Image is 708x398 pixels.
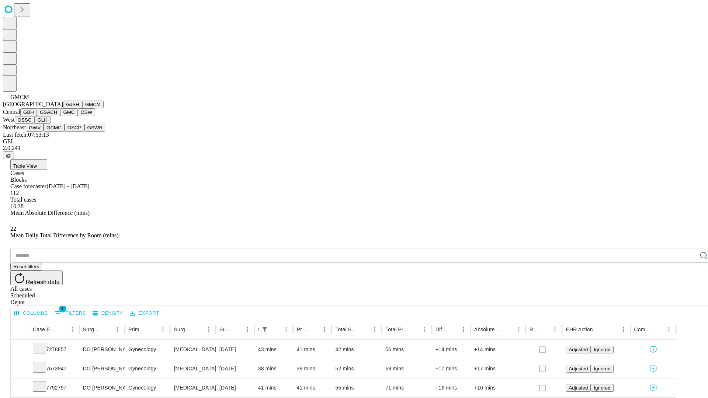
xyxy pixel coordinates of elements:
span: 112 [10,190,19,196]
div: 71 mins [385,378,428,397]
div: Difference [435,327,447,332]
div: Scheduled In Room Duration [258,327,259,332]
div: Case Epic Id [33,327,56,332]
button: Sort [232,324,242,335]
button: Menu [550,324,560,335]
button: Menu [369,324,380,335]
div: Primary Service [128,327,147,332]
span: @ [6,153,11,158]
button: Adjusted [566,384,591,392]
div: 7673947 [33,359,76,378]
div: 55 mins [335,378,378,397]
span: Northeast [3,124,26,130]
div: [DATE] [219,340,251,359]
button: Show filters [53,307,88,319]
div: [DATE] [219,378,251,397]
div: 7278857 [33,340,76,359]
button: GWV [26,124,44,132]
span: 1 [59,305,66,313]
div: [DATE] [219,359,251,378]
div: Gynecology [128,378,166,397]
button: Adjusted [566,346,591,353]
div: 41 mins [297,340,328,359]
div: DO [PERSON_NAME] [PERSON_NAME] [83,378,121,397]
button: Export [128,308,161,319]
button: Ignored [591,365,613,373]
button: Expand [14,363,25,376]
button: Sort [193,324,204,335]
span: West [3,116,15,123]
button: Sort [539,324,550,335]
button: Sort [409,324,420,335]
div: Predicted In Room Duration [297,327,309,332]
span: [GEOGRAPHIC_DATA] [3,101,63,107]
div: 1 active filter [260,324,270,335]
button: OSSC [15,116,35,124]
button: @ [3,151,14,159]
div: 39 mins [297,359,328,378]
div: Comments [634,327,653,332]
div: Total Predicted Duration [385,327,409,332]
div: DO [PERSON_NAME] [PERSON_NAME] [83,340,121,359]
button: Sort [309,324,319,335]
button: Menu [458,324,469,335]
button: Ignored [591,384,613,392]
button: GSWB [84,124,105,132]
button: Menu [204,324,214,335]
span: Adjusted [569,347,588,352]
button: Sort [147,324,158,335]
span: Case forecaster [10,183,46,189]
button: Sort [359,324,369,335]
span: Ignored [594,347,610,352]
div: Surgery Name [174,327,192,332]
div: +14 mins [474,340,522,359]
button: Menu [158,324,168,335]
span: Mean Daily Total Difference by Room (mins) [10,232,118,238]
button: GJSH [63,101,82,108]
div: 42 mins [335,340,378,359]
button: Expand [14,343,25,356]
div: 69 mins [385,359,428,378]
span: Central [3,109,20,115]
button: GMCM [82,101,104,108]
div: 7792797 [33,378,76,397]
span: 22 [10,226,16,232]
button: Expand [14,382,25,395]
button: GCMC [44,124,65,132]
div: Gynecology [128,340,166,359]
button: Sort [503,324,514,335]
div: +16 mins [435,378,467,397]
span: Ignored [594,385,610,391]
div: DO [PERSON_NAME] [PERSON_NAME] [83,359,121,378]
span: Reset filters [13,264,39,269]
div: 2.0.241 [3,145,705,151]
button: GLH [34,116,50,124]
div: [MEDICAL_DATA] WITH [MEDICAL_DATA] AND/OR [MEDICAL_DATA] WITH OR WITHOUT D&C [174,340,212,359]
button: Sort [448,324,458,335]
span: Refresh data [26,279,60,285]
button: Menu [281,324,291,335]
div: GEI [3,138,705,145]
button: Menu [420,324,430,335]
span: [DATE] - [DATE] [46,183,89,189]
span: Table View [13,163,37,169]
div: Absolute Difference [474,327,503,332]
div: +14 mins [435,340,467,359]
button: Menu [112,324,123,335]
div: Resolved in EHR [530,327,539,332]
div: +16 mins [474,378,522,397]
div: Gynecology [128,359,166,378]
button: Ignored [591,346,613,353]
div: EHR Action [566,327,593,332]
div: +17 mins [435,359,467,378]
button: Menu [67,324,77,335]
div: 52 mins [335,359,378,378]
button: Menu [618,324,629,335]
div: 41 mins [258,378,289,397]
button: OSW [78,108,96,116]
span: Last fetch: 07:53:13 [3,132,49,138]
span: GMCM [10,94,29,100]
button: GBH [20,108,37,116]
div: [MEDICAL_DATA] WITH [MEDICAL_DATA] AND/OR [MEDICAL_DATA] WITH OR WITHOUT D&C [174,378,212,397]
button: Sort [653,324,664,335]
